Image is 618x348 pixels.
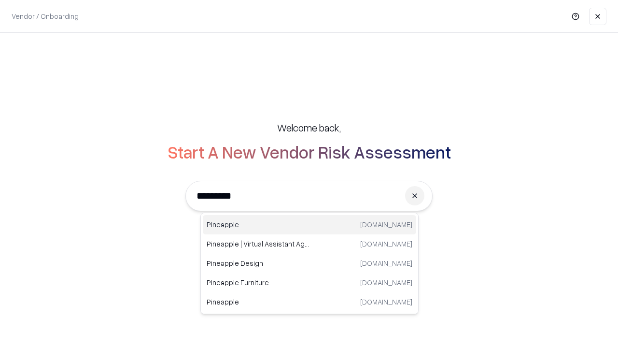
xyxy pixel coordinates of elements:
p: [DOMAIN_NAME] [360,258,412,268]
p: Pineapple Design [207,258,309,268]
p: Vendor / Onboarding [12,11,79,21]
p: Pineapple Furniture [207,277,309,288]
h2: Start A New Vendor Risk Assessment [168,142,451,161]
p: Pineapple [207,297,309,307]
p: Pineapple [207,219,309,230]
p: [DOMAIN_NAME] [360,297,412,307]
h5: Welcome back, [277,121,341,134]
p: [DOMAIN_NAME] [360,219,412,230]
p: [DOMAIN_NAME] [360,239,412,249]
p: [DOMAIN_NAME] [360,277,412,288]
p: Pineapple | Virtual Assistant Agency [207,239,309,249]
div: Suggestions [200,213,419,314]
